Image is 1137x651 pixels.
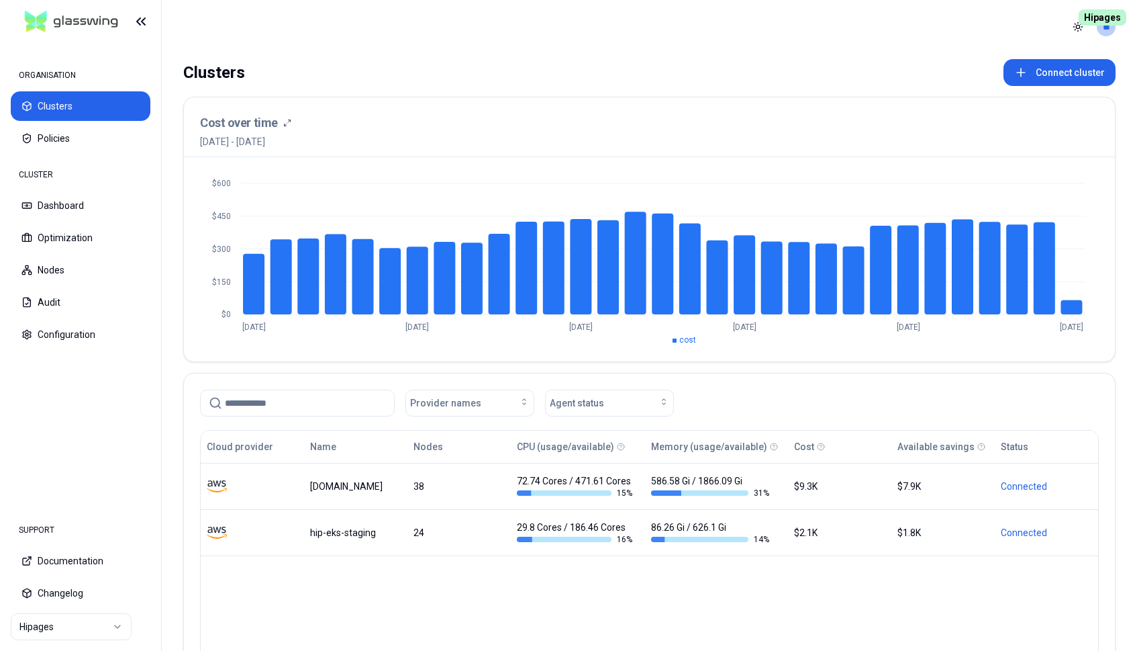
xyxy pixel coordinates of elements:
[11,517,150,544] div: SUPPORT
[1079,9,1126,26] span: Hipages
[679,335,696,345] span: cost
[651,488,769,498] div: 31 %
[212,212,231,221] tspan: $450
[413,433,443,460] button: Nodes
[183,59,245,86] div: Clusters
[794,433,814,460] button: Cost
[405,390,534,417] button: Provider names
[1001,480,1092,493] div: Connected
[11,91,150,121] button: Clusters
[651,521,769,545] div: 86.26 Gi / 626.1 Gi
[413,526,505,539] div: 24
[405,322,429,332] tspan: [DATE]
[410,396,481,410] span: Provider names
[1001,526,1092,539] div: Connected
[651,534,769,545] div: 14 %
[1060,322,1083,332] tspan: [DATE]
[11,62,150,89] div: ORGANISATION
[11,320,150,349] button: Configuration
[517,488,635,498] div: 15 %
[11,288,150,317] button: Audit
[11,161,150,188] div: CLUSTER
[897,526,989,539] div: $1.8K
[212,277,231,287] tspan: $150
[794,526,885,539] div: $2.1K
[11,191,150,220] button: Dashboard
[207,523,227,543] img: aws
[897,322,920,332] tspan: [DATE]
[11,124,150,153] button: Policies
[310,480,401,493] div: luke.kubernetes.hipagesgroup.com.au
[221,310,231,319] tspan: $0
[11,578,150,608] button: Changelog
[897,433,975,460] button: Available savings
[11,255,150,285] button: Nodes
[897,480,989,493] div: $7.9K
[550,396,604,410] span: Agent status
[310,433,336,460] button: Name
[11,546,150,576] button: Documentation
[413,480,505,493] div: 38
[517,521,635,545] div: 29.8 Cores / 186.46 Cores
[517,474,635,498] div: 72.74 Cores / 471.61 Cores
[1003,59,1116,86] button: Connect cluster
[1001,440,1028,453] div: Status
[517,534,635,545] div: 16 %
[212,245,231,254] tspan: $300
[651,474,769,498] div: 586.58 Gi / 1866.09 Gi
[733,322,756,332] tspan: [DATE]
[11,223,150,253] button: Optimization
[200,135,291,148] span: [DATE] - [DATE]
[212,179,231,188] tspan: $600
[651,433,767,460] button: Memory (usage/available)
[242,322,266,332] tspan: [DATE]
[207,433,273,460] button: Cloud provider
[207,476,227,496] img: aws
[517,433,614,460] button: CPU (usage/available)
[569,322,593,332] tspan: [DATE]
[545,390,674,417] button: Agent status
[19,6,123,38] img: GlassWing
[794,480,885,493] div: $9.3K
[310,526,401,539] div: hip-eks-staging
[200,114,278,132] h3: Cost over time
